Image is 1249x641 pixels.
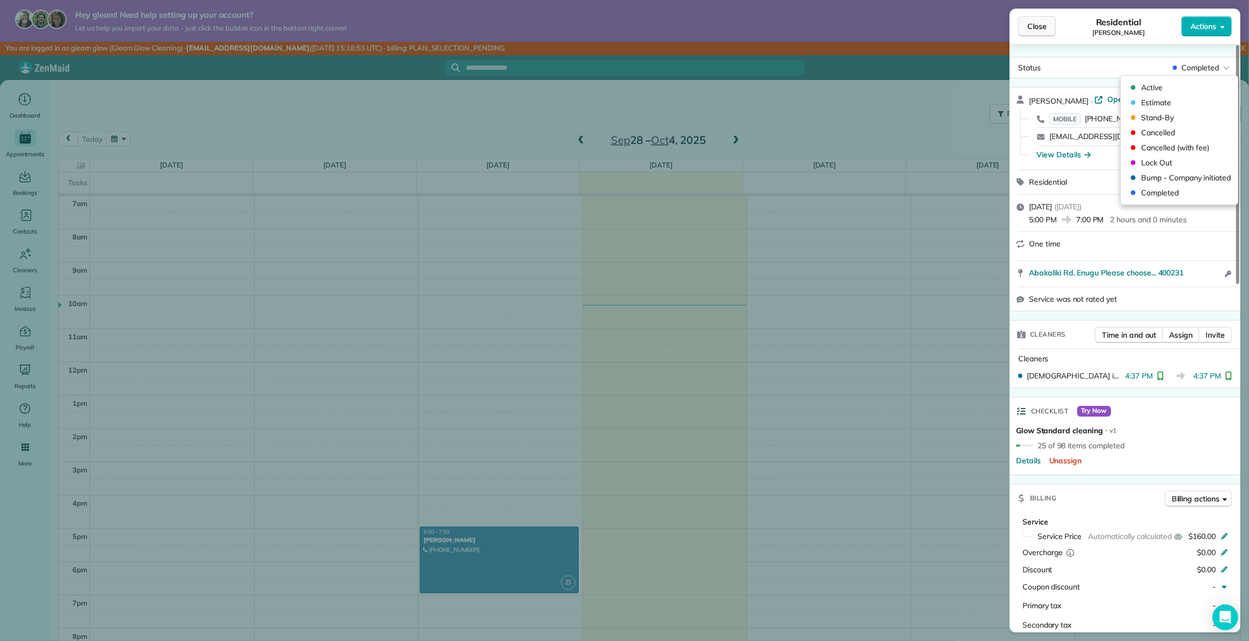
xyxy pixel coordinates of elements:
[1141,97,1231,108] span: Estimate
[1022,565,1053,574] span: Discount
[1029,267,1222,278] a: Abakaliki Rd. Enugu Please choose... 400231
[1141,82,1231,93] span: Active
[1181,62,1219,73] span: Completed
[1194,370,1222,381] span: 4:37 PM
[1077,406,1112,417] span: Try Now
[1125,370,1153,381] span: 4:37 PM
[1096,16,1142,28] span: Residential
[1029,202,1052,212] span: [DATE]
[1054,202,1082,212] span: ( [DATE] )
[1022,620,1072,630] span: Secondary tax
[1029,239,1061,249] span: One time
[1092,28,1145,37] span: [PERSON_NAME]
[1049,113,1080,125] span: MOBILE
[1027,21,1047,32] span: Close
[1105,425,1107,436] span: ⋅
[1085,114,1151,123] span: [PHONE_NUMBER]
[1213,604,1238,630] div: Open Intercom Messenger
[1141,157,1231,168] span: Lock Out
[1036,149,1091,160] button: View Details
[1190,21,1216,32] span: Actions
[1162,327,1200,343] button: Assign
[1016,455,1041,466] button: Details
[1089,531,1172,542] span: Automatically calculated
[1089,97,1095,105] span: ·
[1022,547,1115,558] div: Overcharge
[1018,16,1056,37] button: Close
[1022,601,1062,610] span: Primary tax
[1094,94,1151,105] a: Open profile
[1095,327,1163,343] button: Time in and out
[1018,63,1041,72] span: Status
[1031,528,1232,545] button: Service PriceAutomatically calculated$160.00
[1206,330,1225,340] span: Invite
[1172,493,1219,504] span: Billing actions
[1029,267,1184,278] span: Abakaliki Rd. Enugu Please choose... 400231
[1038,531,1082,542] span: Service Price
[1049,113,1151,124] a: MOBILE[PHONE_NUMBER]
[1141,172,1231,183] span: Bump - Company initiated
[1213,601,1216,610] span: -
[1018,354,1049,363] span: Cleaners
[1031,406,1069,417] span: Checklist
[1076,214,1104,225] span: 7:00 PM
[1029,177,1067,187] span: Residential
[1038,440,1124,451] span: 25 of 98 items completed
[1030,493,1057,504] span: Billing
[1141,127,1231,138] span: Cancelled
[1141,142,1231,153] span: Cancelled (with fee)
[1029,294,1117,304] span: Service was not rated yet
[1141,112,1231,123] span: Stand-By
[1049,455,1082,466] button: Unassign
[1169,330,1193,340] span: Assign
[1199,327,1232,343] button: Invite
[1016,425,1103,436] span: Glow Standard cleaning
[1022,517,1048,527] span: Service
[1188,531,1216,542] span: $160.00
[1197,565,1216,574] span: $0.00
[1110,214,1186,225] p: 2 hours and 0 minutes
[1049,132,1175,141] a: [EMAIL_ADDRESS][DOMAIN_NAME]
[1027,370,1121,381] span: [DEMOGRAPHIC_DATA] ikpah
[1141,187,1231,198] span: Completed
[1107,94,1151,105] span: Open profile
[1222,267,1234,280] button: Open access information
[1213,582,1216,592] span: -
[1029,96,1089,106] span: [PERSON_NAME]
[1102,330,1156,340] span: Time in and out
[1109,426,1116,435] span: v1
[1029,214,1057,225] span: 5:00 PM
[1022,582,1080,592] span: Coupon discount
[1030,329,1066,340] span: Cleaners
[1197,548,1216,557] span: $0.00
